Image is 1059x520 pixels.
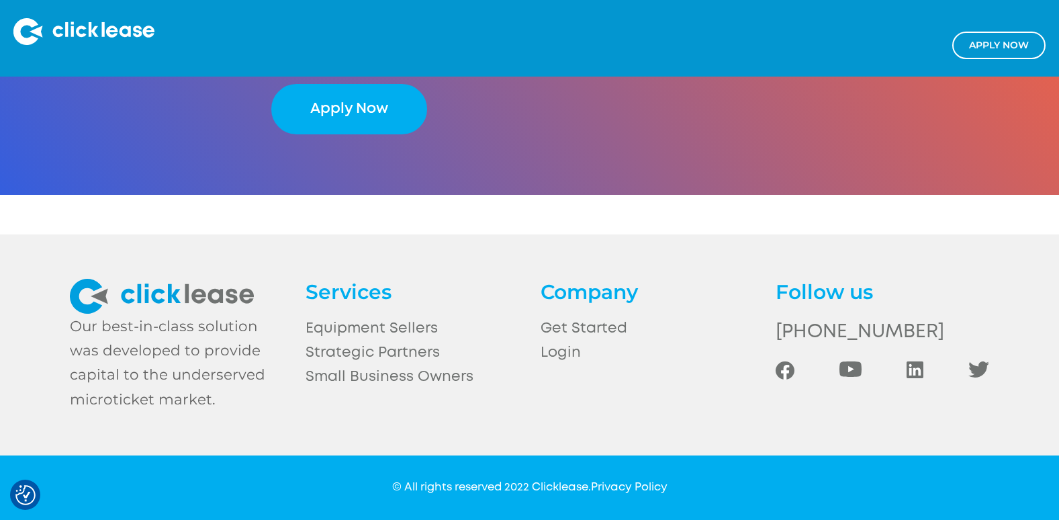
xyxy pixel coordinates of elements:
img: LinkedIn Social Icon [907,361,924,378]
a: Get Started [541,316,753,341]
a: [PHONE_NUMBER] [776,316,988,348]
a: Small Business Owners [306,365,518,389]
img: Youtube Social Icon [839,361,862,377]
img: Revisit consent button [15,485,36,505]
a: Apply NOw [952,32,1046,59]
div: © All rights reserved 2022 Clicklease. [392,480,667,496]
div: Our best-in-class solution was developed to provide capital to the underserved microticket market. [70,314,283,411]
img: clickease logo [70,279,254,314]
button: Consent Preferences [15,485,36,505]
a: Apply Now [271,84,427,134]
h4: Follow us [776,279,988,306]
a: Login [541,341,753,365]
h4: Services [306,279,518,306]
img: Twitter Social Icon [968,361,988,378]
img: Facebook Social icon [776,361,794,380]
a: Strategic Partners [306,341,518,365]
a: Privacy Policy [591,482,667,492]
h4: Company [541,279,753,306]
img: Clicklease logo [13,18,154,45]
a: Equipment Sellers [306,316,518,341]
